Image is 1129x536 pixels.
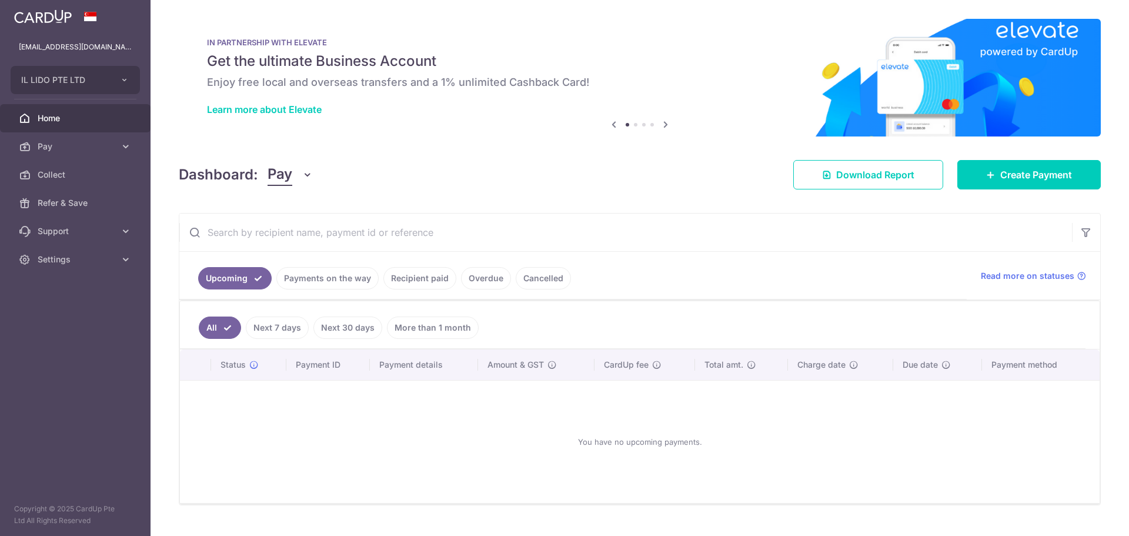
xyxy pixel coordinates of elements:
[38,169,115,181] span: Collect
[836,168,914,182] span: Download Report
[38,197,115,209] span: Refer & Save
[194,390,1085,494] div: You have no upcoming payments.
[903,359,938,371] span: Due date
[383,267,456,289] a: Recipient paid
[38,225,115,237] span: Support
[387,317,479,339] a: More than 1 month
[516,267,571,289] a: Cancelled
[793,160,943,189] a: Download Report
[981,270,1086,282] a: Read more on statuses
[604,359,649,371] span: CardUp fee
[268,164,313,186] button: Pay
[487,359,544,371] span: Amount & GST
[370,349,478,380] th: Payment details
[704,359,743,371] span: Total amt.
[198,267,272,289] a: Upcoming
[461,267,511,289] a: Overdue
[221,359,246,371] span: Status
[14,9,72,24] img: CardUp
[276,267,379,289] a: Payments on the way
[207,52,1073,71] h5: Get the ultimate Business Account
[246,317,309,339] a: Next 7 days
[38,141,115,152] span: Pay
[207,75,1073,89] h6: Enjoy free local and overseas transfers and a 1% unlimited Cashback Card!
[268,164,292,186] span: Pay
[199,317,241,339] a: All
[982,349,1100,380] th: Payment method
[21,74,108,86] span: IL LIDO PTE LTD
[179,164,258,185] h4: Dashboard:
[19,41,132,53] p: [EMAIL_ADDRESS][DOMAIN_NAME]
[981,270,1074,282] span: Read more on statuses
[38,254,115,265] span: Settings
[11,66,140,94] button: IL LIDO PTE LTD
[38,112,115,124] span: Home
[179,19,1101,137] img: Renovation banner
[207,38,1073,47] p: IN PARTNERSHIP WITH ELEVATE
[179,214,1072,251] input: Search by recipient name, payment id or reference
[207,104,322,115] a: Learn more about Elevate
[957,160,1101,189] a: Create Payment
[1000,168,1072,182] span: Create Payment
[313,317,382,339] a: Next 30 days
[797,359,846,371] span: Charge date
[286,349,370,380] th: Payment ID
